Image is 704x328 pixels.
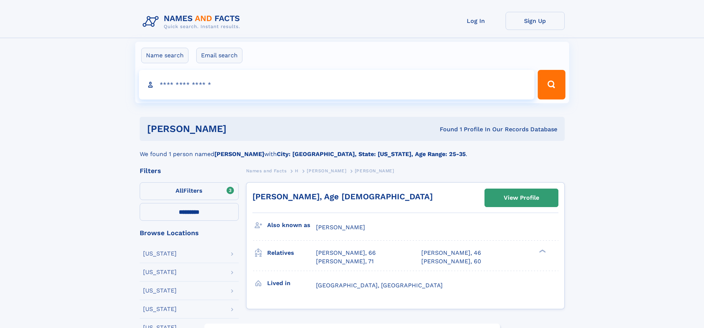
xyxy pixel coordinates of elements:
[246,166,287,175] a: Names and Facts
[141,48,188,63] label: Name search
[506,12,565,30] a: Sign Up
[421,249,481,257] a: [PERSON_NAME], 46
[252,192,433,201] a: [PERSON_NAME], Age [DEMOGRAPHIC_DATA]
[307,166,346,175] a: [PERSON_NAME]
[196,48,242,63] label: Email search
[140,230,239,236] div: Browse Locations
[143,251,177,257] div: [US_STATE]
[446,12,506,30] a: Log In
[267,277,316,290] h3: Lived in
[143,306,177,312] div: [US_STATE]
[316,249,376,257] a: [PERSON_NAME], 66
[316,257,374,266] a: [PERSON_NAME], 71
[214,151,264,158] b: [PERSON_NAME]
[140,12,246,32] img: Logo Names and Facts
[277,151,466,158] b: City: [GEOGRAPHIC_DATA], State: [US_STATE], Age Range: 25-35
[143,288,177,294] div: [US_STATE]
[267,219,316,231] h3: Also known as
[333,125,557,133] div: Found 1 Profile In Our Records Database
[504,189,539,206] div: View Profile
[267,247,316,259] h3: Relatives
[421,257,481,266] a: [PERSON_NAME], 60
[140,141,565,159] div: We found 1 person named with .
[139,70,535,99] input: search input
[295,168,299,173] span: H
[355,168,394,173] span: [PERSON_NAME]
[140,168,239,174] div: Filters
[307,168,346,173] span: [PERSON_NAME]
[537,249,546,254] div: ❯
[140,182,239,200] label: Filters
[147,124,333,133] h1: [PERSON_NAME]
[295,166,299,175] a: H
[538,70,565,99] button: Search Button
[485,189,558,207] a: View Profile
[143,269,177,275] div: [US_STATE]
[176,187,183,194] span: All
[316,282,443,289] span: [GEOGRAPHIC_DATA], [GEOGRAPHIC_DATA]
[316,224,365,231] span: [PERSON_NAME]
